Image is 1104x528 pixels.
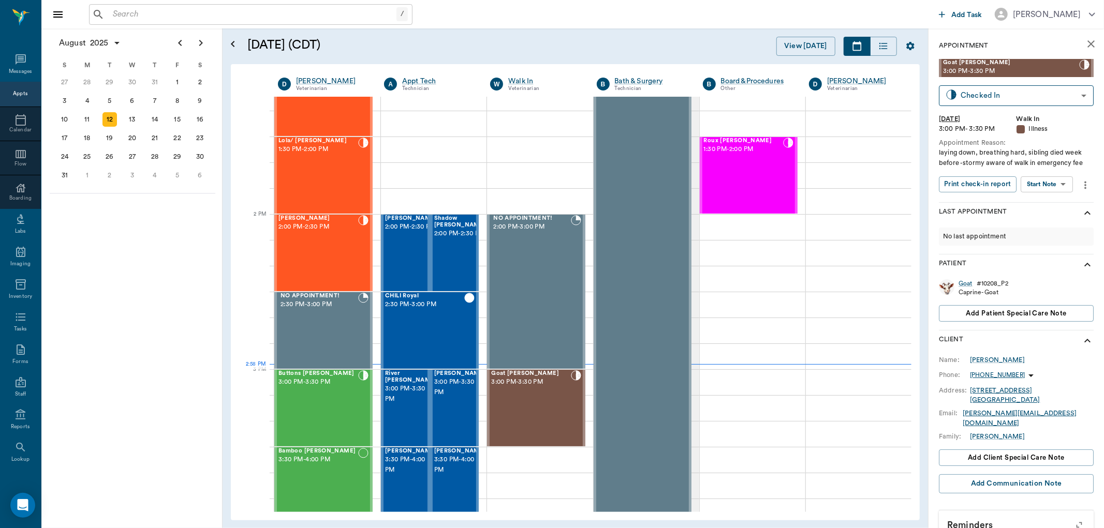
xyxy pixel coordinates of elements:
[396,7,408,21] div: /
[939,41,988,51] p: Appointment
[102,94,117,108] div: Tuesday, August 5, 2025
[490,78,503,90] div: W
[193,168,207,183] div: Saturday, September 6, 2025
[487,214,585,369] div: BOOKED, 2:00 PM - 3:00 PM
[80,149,94,164] div: Monday, August 25, 2025
[966,308,1066,319] span: Add patient Special Care Note
[827,84,900,93] div: Veterinarian
[125,131,140,145] div: Wednesday, August 20, 2025
[491,377,570,387] span: 3:00 PM - 3:30 PM
[434,370,486,377] span: [PERSON_NAME]
[939,148,1094,168] div: laying down, breathing hard, sibling died week before -stormy aware of walk in emergency fee
[615,76,687,86] div: Bath & Surgery
[193,131,207,145] div: Saturday, August 23, 2025
[1081,207,1094,219] svg: show more
[57,131,72,145] div: Sunday, August 17, 2025
[491,370,570,377] span: Goat [PERSON_NAME]
[278,78,291,90] div: D
[57,94,72,108] div: Sunday, August 3, 2025
[53,57,76,73] div: S
[170,75,185,89] div: Friday, August 1, 2025
[430,369,479,447] div: CHECKED_IN, 3:00 PM - 3:30 PM
[57,112,72,127] div: Sunday, August 10, 2025
[939,432,970,441] div: Family:
[597,78,610,90] div: B
[48,4,68,25] button: Close drawer
[939,228,1094,246] div: No last appointment
[148,168,162,183] div: Thursday, September 4, 2025
[125,75,140,89] div: Wednesday, July 30, 2025
[939,207,1007,219] p: Last Appointment
[9,293,32,300] div: Inventory
[12,358,28,366] div: Forms
[278,222,358,232] span: 2:00 PM - 2:30 PM
[148,94,162,108] div: Thursday, August 7, 2025
[939,335,963,347] p: Client
[939,305,1094,322] button: Add patient Special Care Note
[76,57,99,73] div: M
[943,59,1079,66] span: Goat [PERSON_NAME]
[970,432,1025,441] a: [PERSON_NAME]
[385,299,464,310] span: 2:30 PM - 3:00 PM
[13,90,27,98] div: Appts
[970,355,1025,365] a: [PERSON_NAME]
[148,112,162,127] div: Thursday, August 14, 2025
[54,33,126,53] button: August2025
[239,364,266,390] div: 3 PM
[125,149,140,164] div: Wednesday, August 27, 2025
[721,84,793,93] div: Other
[125,112,140,127] div: Wednesday, August 13, 2025
[384,78,397,90] div: A
[148,149,162,164] div: Thursday, August 28, 2025
[434,229,486,239] span: 2:00 PM - 2:30 PM
[430,214,479,292] div: CHECKED_IN, 2:00 PM - 2:30 PM
[827,76,900,86] div: [PERSON_NAME]
[102,149,117,164] div: Tuesday, August 26, 2025
[939,370,970,380] div: Phone:
[402,84,475,93] div: Technician
[15,228,26,235] div: Labs
[11,456,30,463] div: Lookup
[959,288,1008,297] div: Caprine - Goat
[963,410,1077,426] a: [PERSON_NAME][EMAIL_ADDRESS][DOMAIN_NAME]
[430,447,479,524] div: NOT_CONFIRMED, 3:30 PM - 4:00 PM
[274,292,373,369] div: BOOKED, 2:30 PM - 3:00 PM
[102,75,117,89] div: Tuesday, July 29, 2025
[493,215,570,222] span: NO APPOINTMENT!
[959,279,973,288] a: Goat
[968,452,1065,463] span: Add client Special Care Note
[385,448,437,455] span: [PERSON_NAME]
[434,377,486,398] span: 3:00 PM - 3:30 PM
[88,36,111,50] span: 2025
[278,377,358,387] span: 3:00 PM - 3:30 PM
[977,279,1008,288] div: # 10208_P2
[239,209,266,235] div: 2 PM
[296,76,369,86] a: [PERSON_NAME]
[1017,114,1094,124] div: Walk In
[121,57,144,73] div: W
[278,455,358,465] span: 3:30 PM - 4:00 PM
[148,75,162,89] div: Thursday, July 31, 2025
[274,369,373,447] div: CHECKED_IN, 3:00 PM - 3:30 PM
[385,215,437,222] span: [PERSON_NAME]
[1027,178,1057,190] div: Start Note
[776,37,835,56] button: View [DATE]
[381,292,479,369] div: CHECKED_OUT, 2:30 PM - 3:00 PM
[508,76,581,86] a: Walk In
[80,131,94,145] div: Monday, August 18, 2025
[434,215,486,229] span: Shadow [PERSON_NAME]
[10,493,35,518] div: Open Intercom Messenger
[274,447,373,524] div: NOT_CONFIRMED, 3:30 PM - 4:00 PM
[939,386,970,395] div: Address:
[227,24,239,64] button: Open calendar
[15,390,26,398] div: Staff
[57,149,72,164] div: Sunday, August 24, 2025
[493,222,570,232] span: 2:00 PM - 3:00 PM
[102,131,117,145] div: Tuesday, August 19, 2025
[1081,335,1094,347] svg: show more
[721,76,793,86] a: Board &Procedures
[1077,176,1094,194] button: more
